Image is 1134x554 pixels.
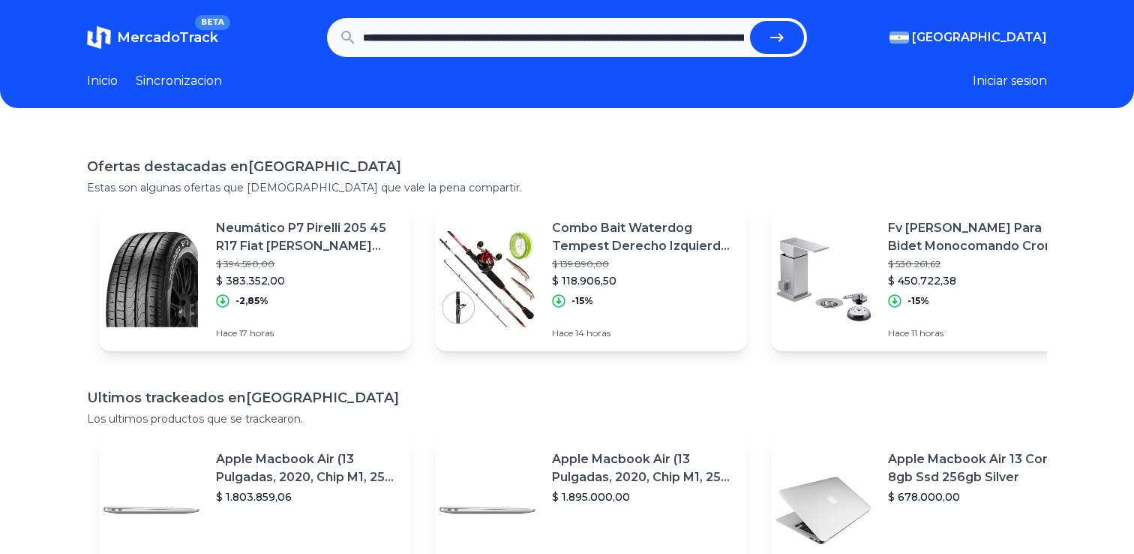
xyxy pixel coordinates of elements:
[195,15,230,30] span: BETA
[771,227,876,332] img: Featured image
[907,295,929,307] p: -15%
[888,327,1071,339] p: Hace 11 horas
[435,207,747,351] a: Featured imageCombo Bait Waterdog Tempest Derecho Izquierdo 2 Tramos+multi$ 139.890,00$ 118.906,5...
[136,72,222,90] a: Sincronizacion
[888,450,1071,486] p: Apple Macbook Air 13 Core I5 8gb Ssd 256gb Silver
[117,29,218,46] span: MercadoTrack
[87,26,218,50] a: MercadoTrackBETA
[888,258,1071,270] p: $ 530.261,62
[87,156,1047,177] h1: Ofertas destacadas en [GEOGRAPHIC_DATA]
[99,207,411,351] a: Featured imageNeumático P7 Pirelli 205 45 R17 Fiat [PERSON_NAME] Peugeot Volkswagen$ 394.590,00$ ...
[552,450,735,486] p: Apple Macbook Air (13 Pulgadas, 2020, Chip M1, 256 Gb De Ssd, 8 Gb De Ram) - Plata
[87,411,1047,426] p: Los ultimos productos que se trackearon.
[889,32,909,44] img: Argentina
[552,327,735,339] p: Hace 14 horas
[888,219,1071,255] p: Fv [PERSON_NAME] Para Bidet Monocomando Cromo 189/85n Acabado Brillante
[973,72,1047,90] button: Iniciar sesion
[552,273,735,288] p: $ 118.906,50
[571,295,593,307] p: -15%
[552,258,735,270] p: $ 139.890,00
[216,258,399,270] p: $ 394.590,00
[87,72,118,90] a: Inicio
[552,219,735,255] p: Combo Bait Waterdog Tempest Derecho Izquierdo 2 Tramos+multi
[888,489,1071,504] p: $ 678.000,00
[912,29,1047,47] span: [GEOGRAPHIC_DATA]
[87,26,111,50] img: MercadoTrack
[889,29,1047,47] button: [GEOGRAPHIC_DATA]
[87,387,1047,408] h1: Ultimos trackeados en [GEOGRAPHIC_DATA]
[216,327,399,339] p: Hace 17 horas
[771,207,1083,351] a: Featured imageFv [PERSON_NAME] Para Bidet Monocomando Cromo 189/85n Acabado Brillante$ 530.261,62...
[216,273,399,288] p: $ 383.352,00
[235,295,268,307] p: -2,85%
[888,273,1071,288] p: $ 450.722,38
[87,180,1047,195] p: Estas son algunas ofertas que [DEMOGRAPHIC_DATA] que vale la pena compartir.
[216,450,399,486] p: Apple Macbook Air (13 Pulgadas, 2020, Chip M1, 256 Gb De Ssd, 8 Gb De Ram) - Plata
[216,489,399,504] p: $ 1.803.859,06
[216,219,399,255] p: Neumático P7 Pirelli 205 45 R17 Fiat [PERSON_NAME] Peugeot Volkswagen
[99,227,204,332] img: Featured image
[435,227,540,332] img: Featured image
[552,489,735,504] p: $ 1.895.000,00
